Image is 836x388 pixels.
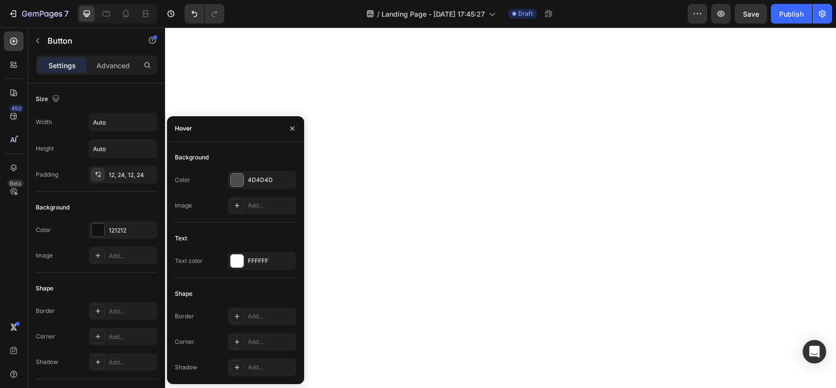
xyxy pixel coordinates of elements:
[64,8,69,20] p: 7
[377,9,380,19] span: /
[96,60,130,71] p: Advanced
[248,312,294,321] div: Add...
[803,340,826,363] div: Open Intercom Messenger
[518,9,533,18] span: Draft
[48,60,76,71] p: Settings
[36,332,55,341] div: Corner
[36,144,54,153] div: Height
[109,333,155,341] div: Add...
[248,363,294,372] div: Add...
[175,363,197,372] div: Shadow
[36,170,58,179] div: Padding
[48,35,131,47] p: Button
[248,201,294,210] div: Add...
[779,9,804,19] div: Publish
[185,4,224,24] div: Undo/Redo
[175,234,187,243] div: Text
[175,124,192,133] div: Hover
[36,203,70,212] div: Background
[175,153,209,162] div: Background
[248,337,294,346] div: Add...
[382,9,485,19] span: Landing Page - [DATE] 17:45:27
[36,118,52,127] div: Width
[36,226,51,234] div: Color
[36,251,53,260] div: Image
[109,307,155,316] div: Add...
[743,10,759,18] span: Save
[36,307,55,315] div: Border
[175,201,192,210] div: Image
[248,257,294,265] div: FFFFFF
[165,27,836,388] iframe: To enrich screen reader interactions, please activate Accessibility in Grammarly extension settings
[109,226,155,235] div: 121212
[109,358,155,367] div: Add...
[36,358,58,366] div: Shadow
[248,176,294,184] div: 4D4D4D
[175,312,194,321] div: Border
[175,289,192,298] div: Shape
[36,93,62,106] div: Size
[109,252,155,260] div: Add...
[36,284,53,293] div: Shape
[175,257,203,265] div: Text color
[175,337,194,346] div: Corner
[7,180,24,187] div: Beta
[89,140,157,157] input: Auto
[9,104,24,112] div: 450
[109,171,155,180] div: 12, 24, 12, 24
[771,4,812,24] button: Publish
[735,4,767,24] button: Save
[4,4,73,24] button: 7
[89,113,157,131] input: Auto
[175,176,190,184] div: Color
